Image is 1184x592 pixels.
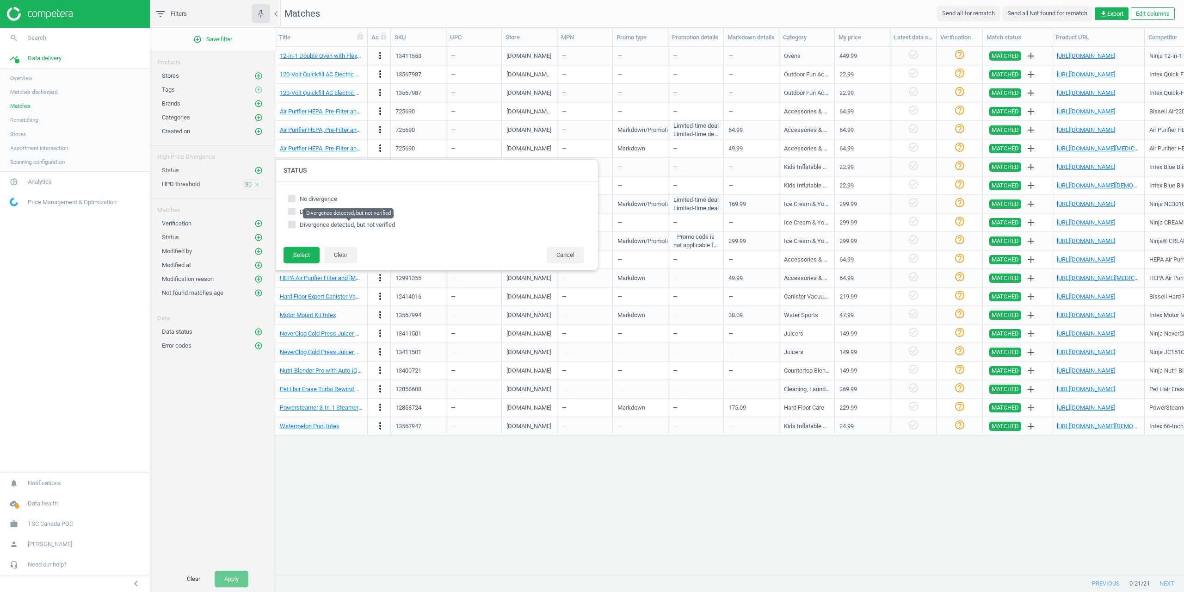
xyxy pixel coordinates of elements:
span: Not found matches age [162,289,223,296]
span: 30 [245,181,252,189]
button: add_circle_outline [254,327,263,337]
i: work [5,515,23,533]
button: add_circle_outline [254,247,263,256]
button: Apply [215,571,248,587]
span: Need our help? [28,561,67,569]
span: Filters [171,10,187,18]
i: timeline [5,50,23,67]
i: add_circle_outline [254,275,263,283]
i: close [254,181,260,188]
span: [PERSON_NAME] [28,540,72,548]
i: headset_mic [5,556,23,573]
i: add_circle_outline [254,72,263,80]
span: Modified by [162,248,192,255]
i: add_circle_outline [254,233,263,242]
i: pie_chart_outlined [5,173,23,191]
button: add_circle_outline [254,288,263,298]
i: cloud_done [5,495,23,512]
img: ajHJNr6hYgQAAAAASUVORK5CYII= [7,7,73,21]
i: chevron_left [130,578,142,589]
span: Save filter [193,35,232,44]
span: Status [162,167,179,174]
span: Tags [162,86,175,93]
div: Products [150,51,275,67]
span: Modification reason [162,275,214,282]
button: add_circle_outline [254,233,263,242]
button: add_circle_outlineSave filter [150,30,275,49]
span: Search [28,34,46,42]
span: Verification [162,220,191,227]
span: Notifications [28,479,61,487]
button: add_circle_outline [254,274,263,284]
button: add_circle_outline [254,219,263,228]
span: Categories [162,114,190,121]
i: add_circle_outline [254,261,263,269]
button: add_circle_outline [254,341,263,350]
span: Analytics [28,178,52,186]
i: add_circle_outline [254,86,263,94]
span: TSC Canada POC [28,520,73,528]
span: Data status [162,328,192,335]
button: add_circle_outline [254,127,263,136]
i: add_circle_outline [254,289,263,297]
span: Brands [162,100,180,107]
h4: Status [274,160,598,181]
div: Data [150,307,275,323]
span: Price Management & Optimization [28,198,117,206]
button: add_circle_outline [254,113,263,122]
button: add_circle_outline [254,99,263,108]
span: HPD threshold [162,181,200,187]
span: Matches dashboard [10,88,58,96]
img: wGWNvw8QSZomAAAAABJRU5ErkJggg== [10,198,18,206]
i: filter_list [155,8,166,19]
i: search [5,29,23,47]
span: Data health [28,499,58,508]
button: add_circle_outline [254,71,263,81]
div: Divergence detected, but not verified [303,208,394,218]
i: notifications [5,474,23,492]
button: add_circle_outline [254,261,263,270]
span: Assortment intersection [10,144,68,152]
span: Stores [162,72,179,79]
span: Stores [10,131,26,138]
span: Status [162,234,179,241]
span: Created on [162,128,190,135]
span: Rematching [10,116,38,124]
i: person [5,536,23,553]
div: Matches [150,199,275,214]
span: Data delivery [28,54,62,62]
span: Modified at [162,262,191,268]
span: Matches [10,102,31,110]
i: add_circle_outline [193,35,202,44]
button: add_circle_outline [254,85,263,94]
i: add_circle_outline [254,247,263,255]
div: High Price Divergence [150,146,275,161]
button: Clear [177,571,210,587]
span: Overview [10,75,32,82]
button: add_circle_outline [254,166,263,175]
i: add_circle_outline [254,166,263,174]
span: Scanning configuration [10,158,65,166]
span: Error codes [162,342,191,349]
button: chevron_left [124,578,148,590]
i: chevron_left [271,8,282,19]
